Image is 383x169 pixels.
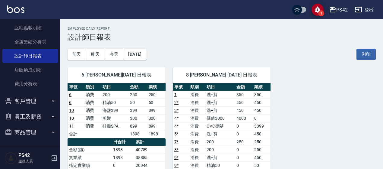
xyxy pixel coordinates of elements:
button: save [312,4,324,16]
td: 消費 [84,99,101,106]
td: 4000 [235,114,253,122]
td: 899 [147,122,166,130]
td: 消費 [84,114,101,122]
img: Person [5,152,17,164]
td: 350 [235,91,253,99]
td: 1898 [128,130,147,138]
span: 6 [PERSON_NAME][DATE] 日報表 [75,72,158,78]
td: 0 [235,154,253,161]
a: 1 [174,92,177,97]
td: 450 [235,99,253,106]
td: 洗+剪 [205,99,235,106]
td: 200 [205,146,235,154]
th: 金額 [128,83,147,91]
button: 員工及薪資 [2,109,58,125]
td: 250 [235,138,253,146]
a: 互助點數明細 [2,21,58,35]
td: 399 [147,106,166,114]
div: PS42 [336,6,348,14]
td: 250 [147,91,166,99]
td: 消費 [189,91,205,99]
a: 費用分析表 [2,77,58,91]
td: 0 [253,114,271,122]
button: 今天 [105,49,124,60]
button: 前天 [68,49,86,60]
button: 商品管理 [2,125,58,140]
a: 10 [69,116,74,121]
a: 店販抽成明細 [2,63,58,77]
td: 250 [253,138,271,146]
td: 899 [128,122,147,130]
td: 0 [235,130,253,138]
td: 350 [253,91,271,99]
th: 業績 [253,83,271,91]
td: 消費 [189,106,205,114]
button: 昨天 [86,49,105,60]
td: 450 [253,154,271,161]
td: 250 [128,91,147,99]
th: 業績 [147,83,166,91]
td: 0 [235,122,253,130]
td: 399 [128,106,147,114]
td: 消費 [189,130,205,138]
td: 450 [253,130,271,138]
th: 類別 [189,83,205,91]
th: 日合計 [112,138,134,146]
td: OVC燙髮 [205,122,235,130]
td: 海鹽399 [101,106,129,114]
td: 0 [235,146,253,154]
p: 服務人員 [18,158,49,164]
span: 1 [318,10,324,16]
th: 類別 [84,83,101,91]
td: 金額(虛) [68,146,112,154]
td: 1898 [112,154,134,161]
button: 列印 [356,49,376,60]
td: 1898 [112,146,134,154]
button: 登出 [353,4,376,15]
h2: Employee Daily Report [68,27,376,31]
a: 11 [69,124,74,128]
a: 全店業績分析表 [2,35,58,49]
td: 實業績 [68,154,112,161]
td: 消費 [189,122,205,130]
td: 排毒SPA [101,122,129,130]
td: 消費 [84,91,101,99]
td: 合計 [68,130,84,138]
td: 40789 [134,146,166,154]
th: 單號 [68,83,84,91]
span: 8 [PERSON_NAME] [DATE] 日報表 [180,72,264,78]
h3: 設計師日報表 [68,33,376,41]
td: 50 [147,99,166,106]
td: 1898 [147,130,166,138]
th: 項目 [205,83,235,91]
td: 洗+剪 [205,130,235,138]
td: 消費 [84,122,101,130]
td: 消費 [189,138,205,146]
td: 消費 [84,106,101,114]
td: 儲值3000 [205,114,235,122]
td: 洗+剪 [205,106,235,114]
td: 消費 [189,146,205,154]
td: 剪髮 [101,114,129,122]
th: 項目 [101,83,129,91]
td: 洗+剪 [205,154,235,161]
th: 金額 [235,83,253,91]
a: 6 [69,92,71,97]
td: 消費 [189,99,205,106]
button: PS42 [327,4,350,16]
td: 精油50 [101,99,129,106]
td: 450 [253,99,271,106]
a: 10 [69,108,74,113]
th: 累計 [134,138,166,146]
td: 洗+剪 [205,91,235,99]
td: 300 [147,114,166,122]
td: 消費 [189,114,205,122]
td: 450 [235,106,253,114]
table: a dense table [68,83,166,138]
td: 38885 [134,154,166,161]
td: 300 [128,114,147,122]
h5: PS42 [18,152,49,158]
td: 250 [253,146,271,154]
td: 50 [128,99,147,106]
td: 200 [205,138,235,146]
